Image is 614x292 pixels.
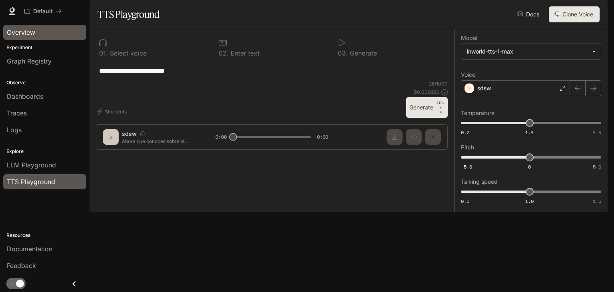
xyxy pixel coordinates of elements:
p: Generate [348,50,377,56]
p: 26 / 1000 [429,80,448,87]
span: 5.0 [593,163,601,170]
p: Default [33,8,53,15]
p: CTRL + [437,100,445,110]
p: Pitch [461,145,474,150]
span: 1.0 [525,198,534,205]
p: Temperature [461,110,494,116]
span: 0.7 [461,129,469,136]
span: -5.0 [461,163,472,170]
p: 0 3 . [338,50,348,56]
span: 0.5 [461,198,469,205]
button: GenerateCTRL +⏎ [406,97,448,118]
p: Enter text [229,50,259,56]
p: sdsw [477,84,491,92]
button: Clone Voice [549,6,600,22]
h1: TTS Playground [98,6,159,22]
div: inworld-tts-1-max [461,44,601,59]
span: 1.5 [593,198,601,205]
p: 0 1 . [99,50,108,56]
p: $ 0.000260 [414,89,440,95]
a: Docs [516,6,542,22]
p: Model [461,35,477,41]
p: Talking speed [461,179,498,185]
p: Select voice [108,50,147,56]
span: 1.5 [593,129,601,136]
p: Voice [461,72,475,77]
span: 0 [528,163,531,170]
button: Shortcuts [96,105,130,118]
button: All workspaces [21,3,65,19]
p: ⏎ [437,100,445,115]
p: 0 2 . [219,50,229,56]
span: 1.1 [525,129,534,136]
div: inworld-tts-1-max [467,48,588,56]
